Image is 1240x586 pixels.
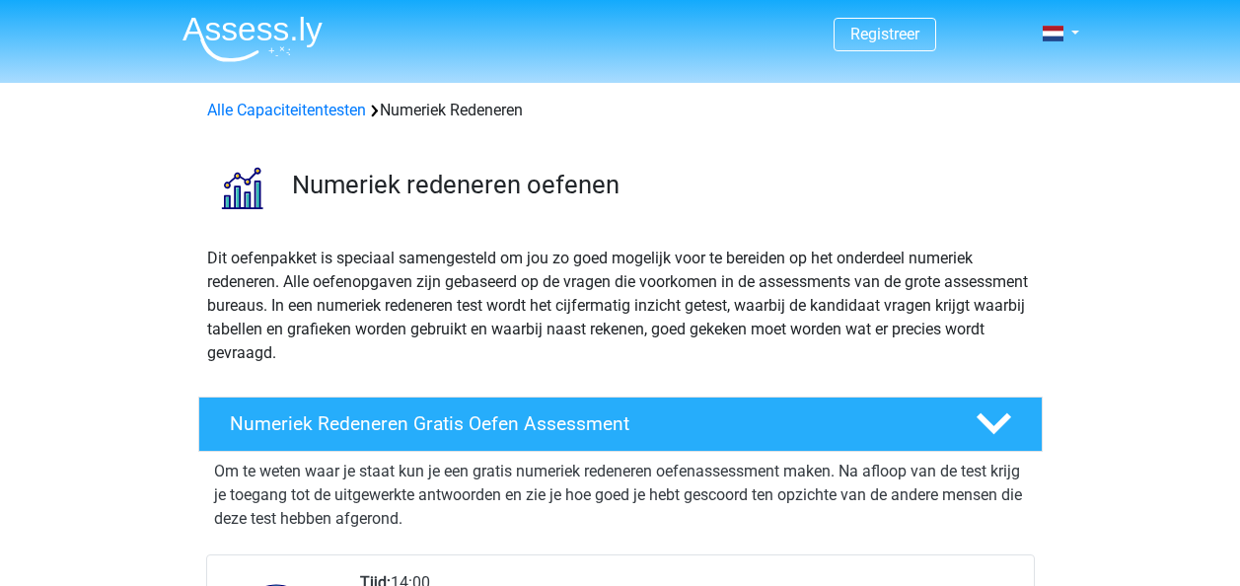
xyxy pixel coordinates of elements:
[230,412,944,435] h4: Numeriek Redeneren Gratis Oefen Assessment
[207,101,366,119] a: Alle Capaciteitentesten
[207,247,1034,365] p: Dit oefenpakket is speciaal samengesteld om jou zo goed mogelijk voor te bereiden op het onderdee...
[850,25,919,43] a: Registreer
[214,460,1027,531] p: Om te weten waar je staat kun je een gratis numeriek redeneren oefenassessment maken. Na afloop v...
[182,16,323,62] img: Assessly
[199,146,283,230] img: numeriek redeneren
[190,397,1051,452] a: Numeriek Redeneren Gratis Oefen Assessment
[292,170,1027,200] h3: Numeriek redeneren oefenen
[199,99,1042,122] div: Numeriek Redeneren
